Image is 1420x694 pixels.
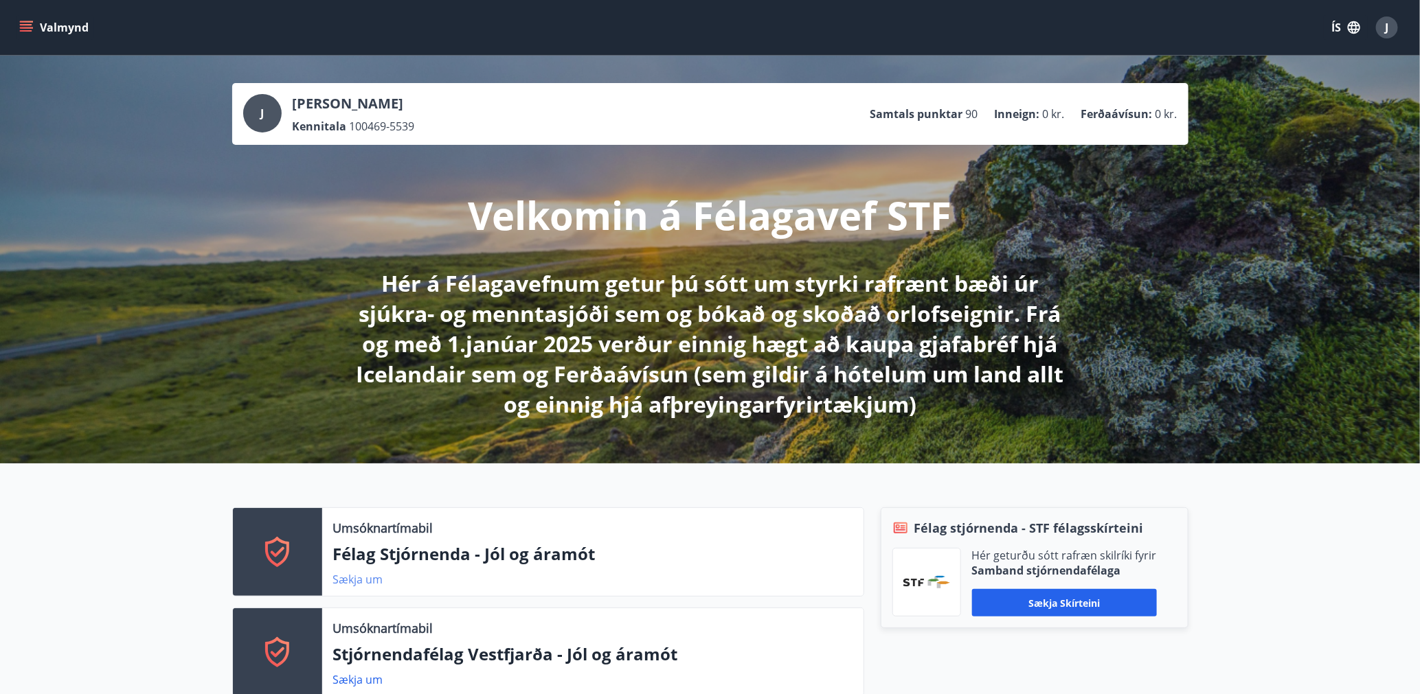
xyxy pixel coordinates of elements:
a: Sækja um [333,672,383,687]
img: vjCaq2fThgY3EUYqSgpjEiBg6WP39ov69hlhuPVN.png [903,576,950,588]
button: J [1371,11,1404,44]
button: ÍS [1324,15,1368,40]
p: Velkomin á Félagavef STF [469,189,952,241]
span: 0 kr. [1043,106,1065,122]
p: Hér geturðu sótt rafræn skilríki fyrir [972,548,1157,563]
span: 0 kr. [1156,106,1177,122]
span: J [260,106,264,121]
p: [PERSON_NAME] [293,94,415,113]
a: Sækja um [333,572,383,587]
p: Umsóknartímabil [333,619,433,637]
span: 90 [966,106,978,122]
p: Ferðaávísun : [1081,106,1153,122]
p: Kennitala [293,119,347,134]
span: 100469-5539 [350,119,415,134]
p: Samtals punktar [870,106,963,122]
button: menu [16,15,94,40]
p: Félag Stjórnenda - Jól og áramót [333,542,853,566]
p: Hér á Félagavefnum getur þú sótt um styrki rafrænt bæði úr sjúkra- og menntasjóði sem og bókað og... [348,268,1073,419]
span: Félag stjórnenda - STF félagsskírteini [914,519,1144,537]
span: J [1386,20,1389,35]
p: Stjórnendafélag Vestfjarða - Jól og áramót [333,643,853,666]
button: Sækja skírteini [972,589,1157,616]
p: Samband stjórnendafélaga [972,563,1157,578]
p: Umsóknartímabil [333,519,433,537]
p: Inneign : [995,106,1040,122]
